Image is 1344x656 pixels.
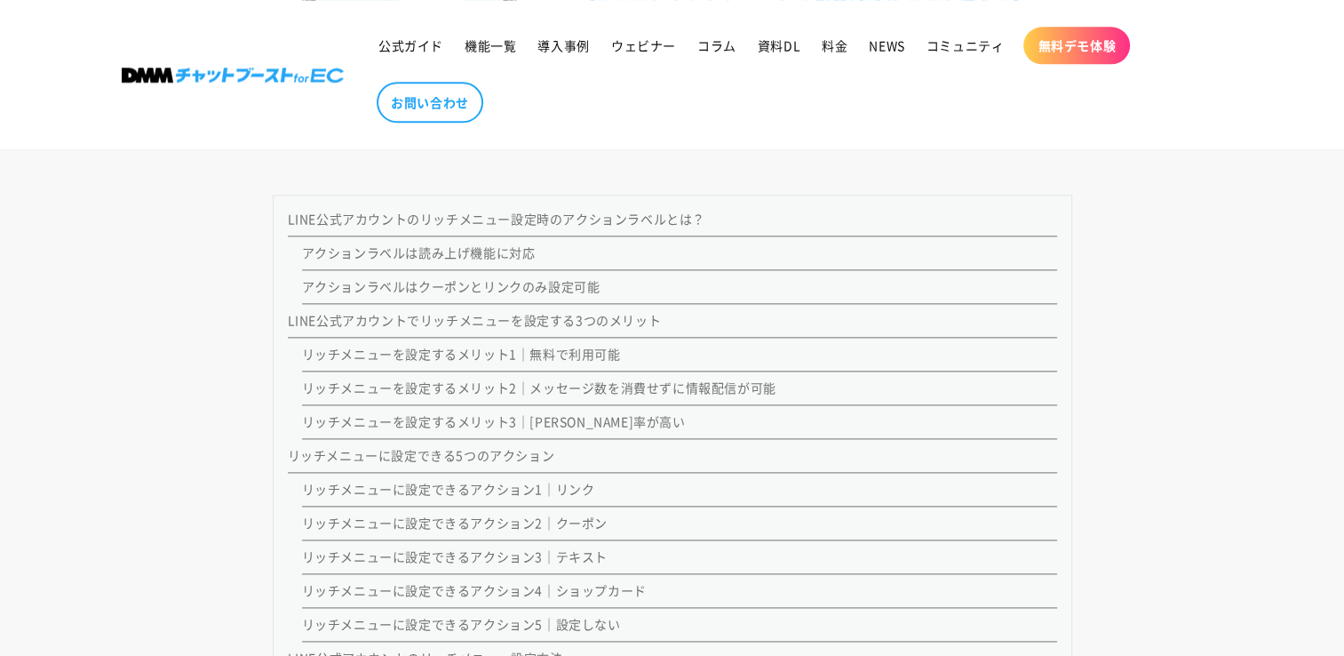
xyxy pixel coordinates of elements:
a: LINE公式アカウントのリッチメニュー設定時のアクションラベルとは？ [288,210,705,228]
a: 無料デモ体験 [1023,27,1130,64]
img: 株式会社DMM Boost [122,68,344,83]
span: 料金 [822,37,847,53]
a: アクションラベルはクーポンとリンクのみ設定可能 [302,277,600,295]
span: ウェビナー [611,37,676,53]
a: リッチメニューに設定できるアクション5｜設定しない [302,615,621,633]
a: 導入事例 [527,27,600,64]
a: アクションラベルは読み上げ機能に対応 [302,244,536,261]
span: 無料デモ体験 [1038,37,1116,53]
span: NEWS [869,37,904,53]
a: NEWS [858,27,915,64]
a: リッチメニューに設定できるアクション4｜ショップカード [302,581,647,599]
span: 資料DL [758,37,800,53]
a: リッチメニューに設定できるアクション2｜クーポン [302,514,608,532]
a: コミュニティ [916,27,1015,64]
span: 機能一覧 [465,37,516,53]
span: コミュニティ [926,37,1005,53]
a: 機能一覧 [454,27,527,64]
a: ウェビナー [600,27,687,64]
a: お問い合わせ [377,82,483,123]
a: 公式ガイド [368,27,454,64]
a: リッチメニューを設定するメリット3｜[PERSON_NAME]率が高い [302,412,686,430]
span: 公式ガイド [378,37,443,53]
span: お問い合わせ [391,94,469,110]
a: 資料DL [747,27,811,64]
a: 料金 [811,27,858,64]
a: LINE公式アカウントでリッチメニューを設定する3つのメリット [288,311,662,329]
a: リッチメニューを設定するメリット2｜メッセージ数を消費せずに情報配信が可能 [302,379,776,396]
a: リッチメニューに設定できるアクション1｜リンク [302,480,595,498]
a: リッチメニューを設定するメリット1｜無料で利用可能 [302,345,621,363]
span: コラム [697,37,736,53]
a: リッチメニューに設定できるアクション3｜テキスト [302,548,608,565]
a: コラム [687,27,747,64]
span: 導入事例 [537,37,589,53]
a: リッチメニューに設定できる5つのアクション [288,446,555,464]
